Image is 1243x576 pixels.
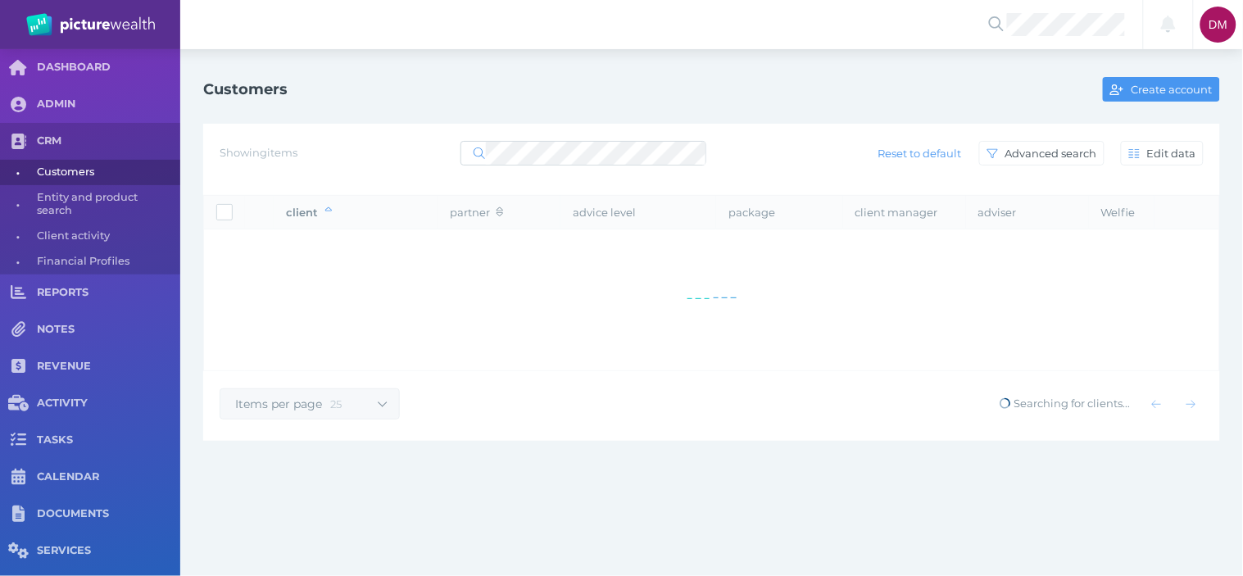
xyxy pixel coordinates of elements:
button: Show next page [1179,392,1204,416]
div: Dee Molloy [1200,7,1236,43]
button: Show previous page [1145,392,1169,416]
th: package [716,196,843,229]
span: Edit data [1143,147,1203,160]
span: SERVICES [37,544,180,558]
span: Create account [1127,83,1219,96]
span: Reset to default [871,147,969,160]
span: Searching for clients... [999,397,1131,410]
span: REPORTS [37,286,180,300]
button: Edit data [1121,141,1204,166]
span: Entity and product search [37,185,175,224]
span: ADMIN [37,98,180,111]
span: Financial Profiles [37,249,175,274]
span: Customers [37,160,175,185]
span: DASHBOARD [37,61,180,75]
th: Welfie [1089,196,1155,229]
span: partner [450,206,503,219]
img: PW [26,13,155,36]
span: client [286,206,332,219]
span: DOCUMENTS [37,507,180,521]
th: adviser [966,196,1089,229]
span: ACTIVITY [37,397,180,410]
span: REVENUE [37,360,180,374]
span: CALENDAR [37,470,180,484]
span: CRM [37,134,180,148]
th: advice level [560,196,716,229]
span: NOTES [37,323,180,337]
span: Client activity [37,224,175,249]
button: Reset to default [870,141,969,166]
span: Items per page [220,397,330,411]
h1: Customers [203,80,288,98]
th: client manager [843,196,966,229]
button: Advanced search [979,141,1105,166]
span: DM [1209,18,1228,31]
span: Advanced search [1001,147,1104,160]
span: TASKS [37,433,180,447]
button: Create account [1103,77,1220,102]
span: Showing items [220,146,297,159]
